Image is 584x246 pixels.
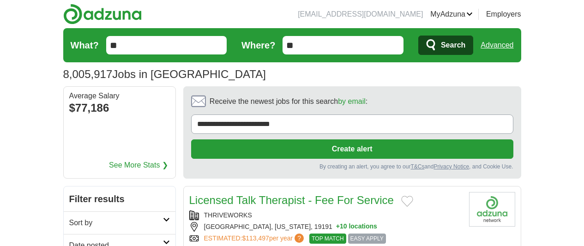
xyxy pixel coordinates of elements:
button: Add to favorite jobs [401,196,413,207]
li: [EMAIL_ADDRESS][DOMAIN_NAME] [298,9,423,20]
button: Search [418,36,473,55]
button: Create alert [191,139,513,159]
a: Privacy Notice [433,163,469,170]
span: Receive the newest jobs for this search : [210,96,367,107]
div: $77,186 [69,100,170,116]
div: [GEOGRAPHIC_DATA], [US_STATE], 19191 [189,222,462,232]
img: Company logo [469,192,515,227]
h2: Sort by [69,217,163,228]
a: See More Stats ❯ [109,160,168,171]
img: Adzuna logo [63,4,142,24]
span: ? [295,234,304,243]
a: by email [338,97,366,105]
a: Advanced [481,36,513,54]
button: +10 locations [336,222,377,232]
div: By creating an alert, you agree to our and , and Cookie Use. [191,162,513,171]
span: EASY APPLY [348,234,386,244]
span: + [336,222,340,232]
a: T&Cs [410,163,424,170]
span: TOP MATCH [309,234,346,244]
div: THRIVEWORKS [189,210,462,220]
span: $113,497 [242,234,269,242]
a: ESTIMATED:$113,497per year? [204,234,306,244]
label: What? [71,38,99,52]
a: Employers [486,9,521,20]
span: 8,005,917 [63,66,113,83]
a: Sort by [64,211,175,234]
a: MyAdzuna [430,9,473,20]
a: Licensed Talk Therapist - Fee For Service [189,194,394,206]
span: Search [441,36,465,54]
label: Where? [241,38,275,52]
h2: Filter results [64,186,175,211]
div: Average Salary [69,92,170,100]
h1: Jobs in [GEOGRAPHIC_DATA] [63,68,266,80]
